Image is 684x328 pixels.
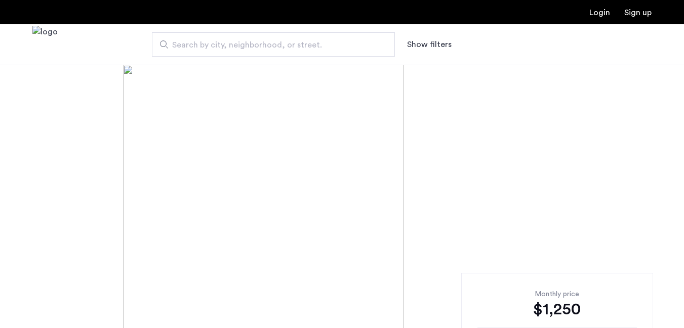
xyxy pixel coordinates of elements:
a: Login [589,9,610,17]
a: Registration [624,9,652,17]
div: $1,250 [477,299,637,319]
span: Search by city, neighborhood, or street. [172,39,367,51]
button: Show or hide filters [407,38,452,51]
img: logo [32,26,58,64]
div: Monthly price [477,289,637,299]
a: Cazamio Logo [32,26,58,64]
input: Apartment Search [152,32,395,57]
